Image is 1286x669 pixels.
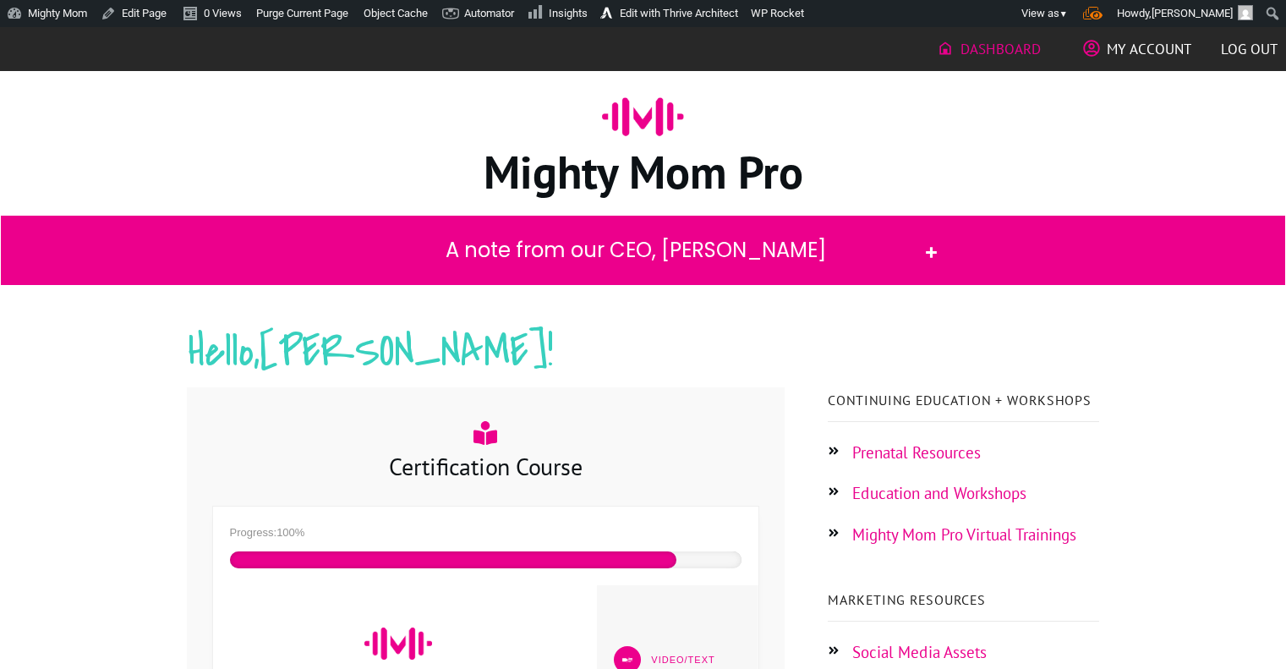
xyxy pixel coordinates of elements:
h1: Mighty Mom Pro [188,142,1099,201]
span: My Account [1107,35,1191,63]
a: Prenatal Resources [852,442,981,463]
div: Progress: [230,524,742,543]
span: 100% [276,526,304,539]
p: Marketing Resources [828,588,1099,611]
img: ico-mighty-mom [602,75,684,157]
img: mighty-mom-ico [364,628,432,660]
a: Social Media Assets [852,642,987,662]
a: Education and Workshops [852,483,1026,503]
span: Video/Text [651,655,714,665]
span: ▼ [1059,8,1068,19]
span: [PERSON_NAME] [260,321,548,383]
a: Dashboard [937,35,1041,63]
a: My Account [1083,35,1191,63]
h3: Certification Course [213,450,758,483]
p: Continuing Education + Workshops [828,388,1099,412]
h2: Hello, ! [188,321,1099,405]
h2: A note from our CEO, [PERSON_NAME] [356,233,917,267]
a: Mighty Mom Pro Virtual Trainings [852,524,1076,545]
a: Log out [1221,35,1278,63]
span: [PERSON_NAME] [1152,7,1233,19]
span: Dashboard [960,35,1041,63]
